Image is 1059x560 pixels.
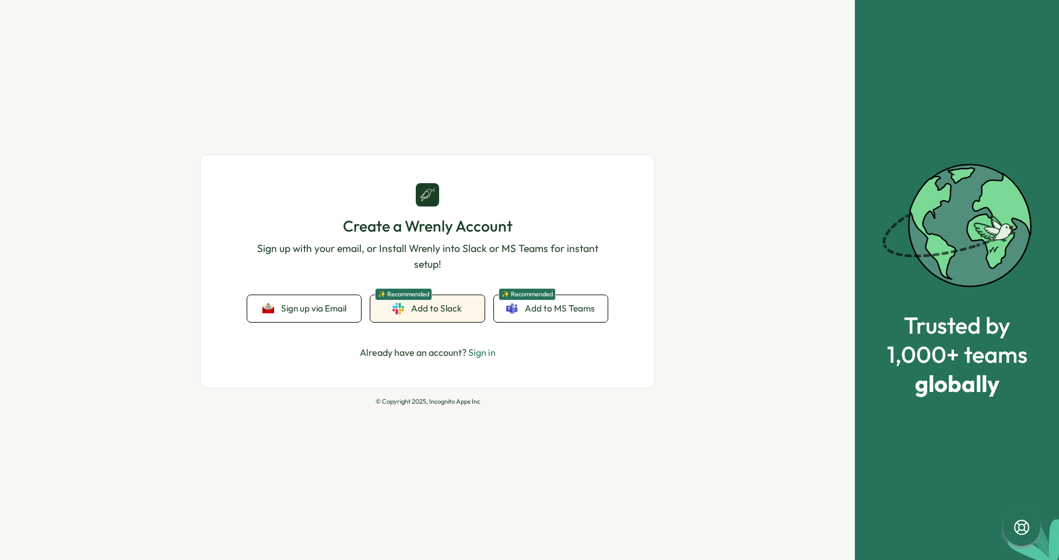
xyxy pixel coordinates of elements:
p: Sign up with your email, or Install Wrenly into Slack or MS Teams for instant setup! [247,241,608,272]
p: © Copyright 2025, Incognito Apps Inc [200,398,655,405]
a: ✨ RecommendedAdd to Slack [370,295,484,322]
span: ✨ Recommended [375,288,432,300]
p: Already have an account? [360,345,496,360]
a: ✨ RecommendedAdd to MS Teams [494,295,608,322]
span: Add to MS Teams [525,302,595,315]
span: Trusted by [887,312,1028,338]
a: Sign in [468,346,496,358]
span: 1,000+ teams [887,341,1028,367]
span: Add to Slack [411,302,462,315]
h1: Create a Wrenly Account [247,216,608,236]
span: globally [887,370,1028,396]
button: Sign up via Email [247,295,361,322]
span: Sign up via Email [281,303,346,314]
span: ✨ Recommended [499,288,556,300]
